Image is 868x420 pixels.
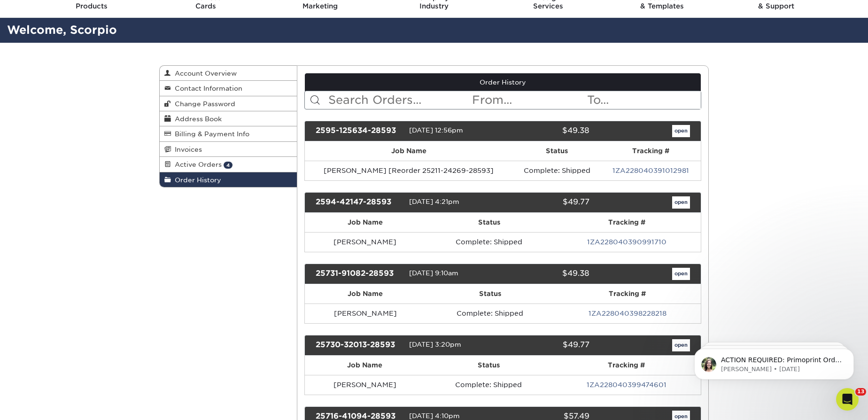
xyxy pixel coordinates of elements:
[471,91,586,109] input: From...
[224,162,232,169] span: 4
[160,126,297,141] a: Billing & Payment Info
[160,111,297,126] a: Address Book
[171,115,222,123] span: Address Book
[496,196,596,209] div: $49.77
[426,213,553,232] th: Status
[586,91,701,109] input: To...
[587,238,666,246] a: 1ZA228040390991710
[612,167,689,174] a: 1ZA228040391012981
[160,157,297,172] a: Active Orders 4
[513,161,601,180] td: Complete: Shipped
[672,268,690,280] a: open
[309,196,409,209] div: 2594-42147-28593
[171,161,222,168] span: Active Orders
[171,130,249,138] span: Billing & Payment Info
[409,269,458,277] span: [DATE] 9:10am
[672,196,690,209] a: open
[409,126,463,134] span: [DATE] 12:56pm
[680,329,868,395] iframe: Intercom notifications message
[305,284,426,303] th: Job Name
[426,284,554,303] th: Status
[171,146,202,153] span: Invoices
[855,388,866,396] span: 13
[601,141,701,161] th: Tracking #
[426,303,554,323] td: Complete: Shipped
[409,198,459,205] span: [DATE] 4:21pm
[309,125,409,137] div: 2595-125634-28593
[409,341,461,348] span: [DATE] 3:20pm
[171,85,242,92] span: Contact Information
[552,356,701,375] th: Tracking #
[305,141,513,161] th: Job Name
[327,91,472,109] input: Search Orders...
[513,141,601,161] th: Status
[425,375,552,395] td: Complete: Shipped
[496,268,596,280] div: $49.38
[309,268,409,280] div: 25731-91082-28593
[426,232,553,252] td: Complete: Shipped
[305,232,426,252] td: [PERSON_NAME]
[305,161,513,180] td: [PERSON_NAME] [Reorder 25211-24269-28593]
[554,284,701,303] th: Tracking #
[171,100,235,108] span: Change Password
[305,213,426,232] th: Job Name
[160,142,297,157] a: Invoices
[160,66,297,81] a: Account Overview
[672,339,690,351] a: open
[305,73,701,91] a: Order History
[672,125,690,137] a: open
[160,172,297,187] a: Order History
[171,70,237,77] span: Account Overview
[309,339,409,351] div: 25730-32013-28593
[552,213,701,232] th: Tracking #
[496,125,596,137] div: $49.38
[160,96,297,111] a: Change Password
[305,303,426,323] td: [PERSON_NAME]
[305,375,426,395] td: [PERSON_NAME]
[305,356,426,375] th: Job Name
[171,176,221,184] span: Order History
[160,81,297,96] a: Contact Information
[409,412,460,420] span: [DATE] 4:10pm
[836,388,859,411] iframe: Intercom live chat
[589,310,666,317] a: 1ZA228040398228218
[587,381,666,389] a: 1ZA228040399474601
[425,356,552,375] th: Status
[496,339,596,351] div: $49.77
